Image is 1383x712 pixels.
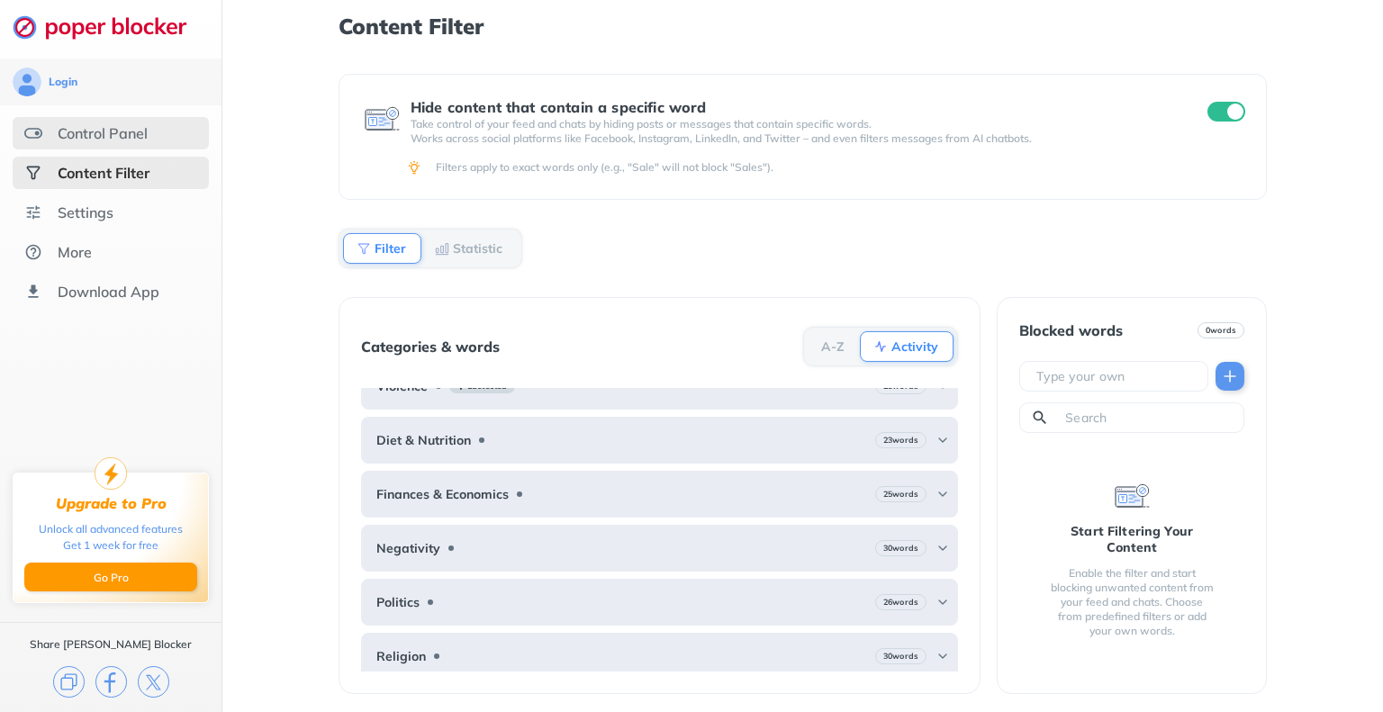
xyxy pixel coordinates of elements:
[821,341,845,352] b: A-Z
[30,637,192,652] div: Share [PERSON_NAME] Blocker
[13,68,41,96] img: avatar.svg
[883,542,918,554] b: 30 words
[376,649,426,663] b: Religion
[53,666,85,698] img: copy.svg
[883,596,918,608] b: 26 words
[58,203,113,221] div: Settings
[58,243,92,261] div: More
[58,124,148,142] div: Control Panel
[436,160,1242,175] div: Filters apply to exact words only (e.g., "Sale" will not block "Sales").
[24,283,42,301] img: download-app.svg
[883,434,918,446] b: 23 words
[24,243,42,261] img: about.svg
[376,487,509,501] b: Finances & Economics
[58,283,159,301] div: Download App
[375,243,406,254] b: Filter
[24,164,42,182] img: social-selected.svg
[24,203,42,221] img: settings.svg
[1019,322,1123,338] div: Blocked words
[24,124,42,142] img: features.svg
[138,666,169,698] img: x.svg
[56,495,167,512] div: Upgrade to Pro
[1063,409,1236,427] input: Search
[1035,367,1200,385] input: Type your own
[376,433,471,447] b: Diet & Nutrition
[361,338,500,355] div: Categories & words
[891,341,938,352] b: Activity
[24,563,197,591] button: Go Pro
[357,241,371,256] img: Filter
[376,379,428,393] b: Violence
[1048,523,1216,555] div: Start Filtering Your Content
[1206,324,1236,337] b: 0 words
[39,521,183,537] div: Unlock all advanced features
[13,14,206,40] img: logo-webpage.svg
[883,650,918,662] b: 30 words
[58,164,149,182] div: Content Filter
[411,117,1175,131] p: Take control of your feed and chats by hiding posts or messages that contain specific words.
[453,243,502,254] b: Statistic
[339,14,1267,38] h1: Content Filter
[63,537,158,554] div: Get 1 week for free
[49,75,77,89] div: Login
[376,595,420,609] b: Politics
[873,339,888,354] img: Activity
[95,666,127,698] img: facebook.svg
[411,99,1175,115] div: Hide content that contain a specific word
[411,131,1175,146] p: Works across social platforms like Facebook, Instagram, LinkedIn, and Twitter – and even filters ...
[883,488,918,500] b: 25 words
[435,241,449,256] img: Statistic
[376,541,440,555] b: Negativity
[95,457,127,490] img: upgrade-to-pro.svg
[1048,566,1216,638] div: Enable the filter and start blocking unwanted content from your feed and chats. Choose from prede...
